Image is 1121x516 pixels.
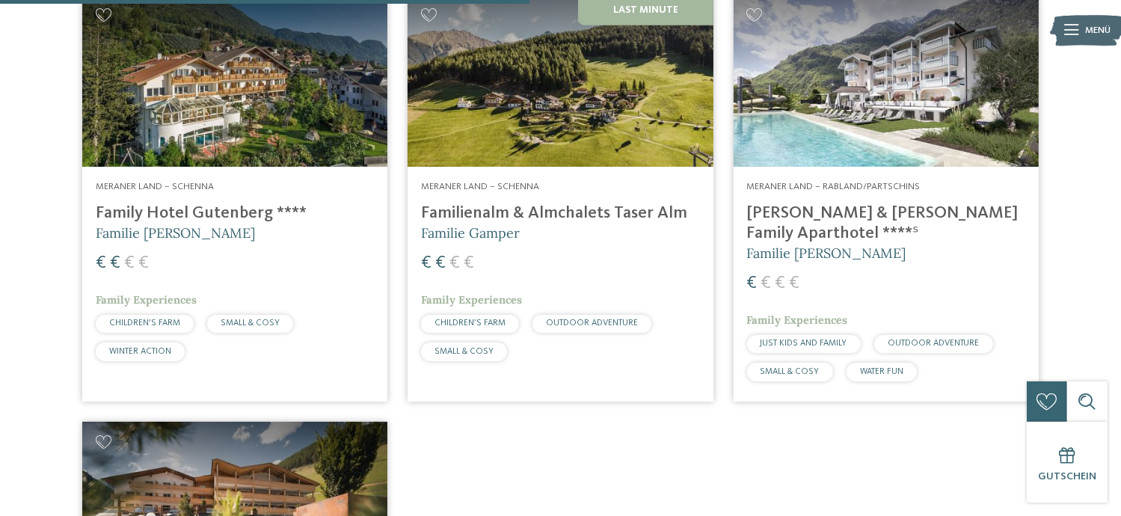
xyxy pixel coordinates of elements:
h4: Family Hotel Gutenberg **** [96,203,374,224]
span: € [776,274,786,292]
span: € [747,274,758,292]
span: Familie Gamper [421,224,520,242]
span: € [96,254,106,272]
span: Meraner Land – Schenna [96,182,214,191]
a: Gutschein [1027,422,1108,503]
span: OUTDOOR ADVENTURE [546,319,638,328]
span: WINTER ACTION [109,347,171,356]
span: Family Experiences [96,293,197,307]
span: OUTDOOR ADVENTURE [888,339,980,348]
span: € [110,254,120,272]
span: Meraner Land – Schenna [421,182,539,191]
h4: [PERSON_NAME] & [PERSON_NAME] Family Aparthotel ****ˢ [747,203,1025,244]
span: € [421,254,431,272]
span: WATER FUN [860,367,903,376]
span: CHILDREN’S FARM [109,319,180,328]
span: € [138,254,149,272]
span: € [790,274,800,292]
span: Familie [PERSON_NAME] [747,245,906,262]
span: € [124,254,135,272]
span: Familie [PERSON_NAME] [96,224,255,242]
span: Meraner Land – Rabland/Partschins [747,182,921,191]
span: € [464,254,474,272]
span: CHILDREN’S FARM [434,319,506,328]
span: SMALL & COSY [761,367,820,376]
span: SMALL & COSY [221,319,280,328]
span: JUST KIDS AND FAMILY [761,339,847,348]
h4: Familienalm & Almchalets Taser Alm [421,203,699,224]
span: Family Experiences [421,293,522,307]
span: Family Experiences [747,313,848,327]
span: Gutschein [1038,471,1096,482]
span: € [449,254,460,272]
span: € [761,274,772,292]
span: € [435,254,446,272]
span: SMALL & COSY [434,347,494,356]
